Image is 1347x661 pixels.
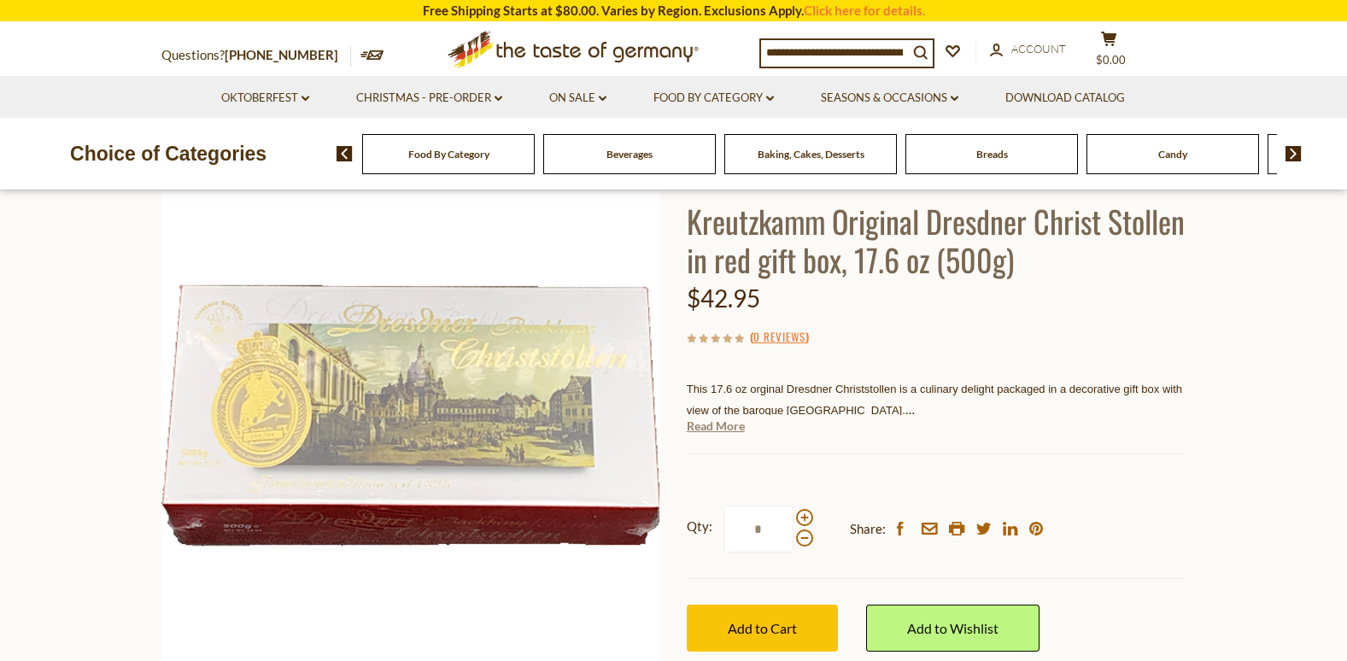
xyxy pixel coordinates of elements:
a: Read More [687,418,745,435]
a: 0 Reviews [753,328,805,347]
button: $0.00 [1084,31,1135,73]
span: $42.95 [687,284,760,313]
a: Seasons & Occasions [821,89,958,108]
span: Account [1011,42,1066,56]
a: [PHONE_NUMBER] [225,47,338,62]
button: Add to Cart [687,605,838,652]
input: Qty: [723,506,794,553]
a: Beverages [606,148,653,161]
img: next arrow [1286,146,1302,161]
img: previous arrow [337,146,353,161]
a: Account [990,40,1066,59]
a: Food By Category [653,89,774,108]
span: ( ) [750,328,809,345]
a: Baking, Cakes, Desserts [758,148,864,161]
a: Download Catalog [1005,89,1125,108]
a: Oktoberfest [221,89,309,108]
p: Questions? [161,44,351,67]
strong: Qty: [687,516,712,537]
a: Food By Category [408,148,489,161]
a: Christmas - PRE-ORDER [356,89,502,108]
h1: Kreutzkamm Original Dresdner Christ Stollen in red gift box, 17.6 oz (500g) [687,202,1186,278]
a: On Sale [549,89,606,108]
span: $0.00 [1096,53,1126,67]
a: Click here for details. [804,3,925,18]
span: Share: [850,518,886,540]
a: Breads [976,148,1008,161]
a: Candy [1158,148,1187,161]
span: This 17.6 oz orginal Dresdner Christstollen is a culinary delight packaged in a decorative gift b... [687,383,1182,417]
span: Add to Cart [728,620,797,636]
a: Add to Wishlist [866,605,1040,652]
